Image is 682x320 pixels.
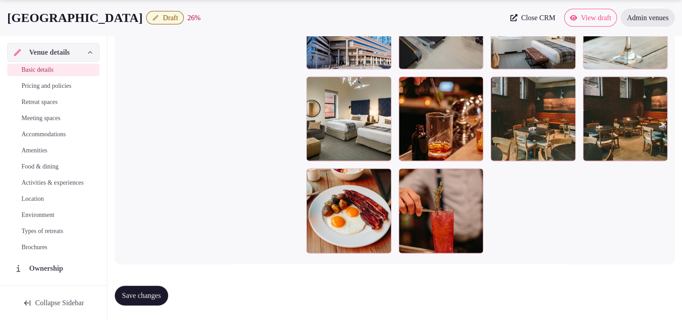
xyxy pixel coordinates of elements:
[35,298,84,307] span: Collapse Sidebar
[22,243,48,252] span: Brochures
[29,263,67,274] span: Ownership
[22,130,66,139] span: Accommodations
[621,9,675,27] a: Admin venues
[187,13,200,23] button: 26%
[521,13,555,22] span: Close CRM
[29,47,70,58] span: Venue details
[7,177,100,189] a: Activities & experiences
[7,112,100,125] a: Meeting spaces
[7,241,100,254] a: Brochures
[22,98,57,107] span: Retreat spaces
[146,11,184,25] button: Draft
[7,281,100,300] a: Administration
[187,13,200,23] div: 26 %
[7,9,143,26] h1: [GEOGRAPHIC_DATA]
[22,227,63,236] span: Types of retreats
[491,77,576,162] div: BOSFS_9584023365_P.jpg
[505,9,560,27] a: Close CRM
[115,286,168,306] button: Save changes
[399,169,484,254] div: BOSFS_9584032224_P.jpg
[22,195,44,203] span: Location
[7,225,100,238] a: Types of retreats
[306,77,391,162] div: BOSFS_6837876343_P.jpg
[7,144,100,157] a: Amenities
[22,65,53,74] span: Basic details
[583,77,668,162] div: BOSFS_9584023432_P.jpg
[22,146,48,155] span: Amenities
[7,193,100,205] a: Location
[122,291,161,300] span: Save changes
[7,259,100,278] a: Ownership
[22,178,83,187] span: Activities & experiences
[306,169,391,254] div: BOSFS_7282427658_P.jpg
[22,162,58,171] span: Food & dining
[7,64,100,76] a: Basic details
[7,160,100,173] a: Food & dining
[7,128,100,141] a: Accommodations
[22,211,54,220] span: Environment
[564,9,617,27] a: View draft
[581,13,611,22] span: View draft
[22,114,61,123] span: Meeting spaces
[399,77,484,162] div: BOSFS_9584032288_P.jpg
[22,82,71,91] span: Pricing and policies
[7,96,100,108] a: Retreat spaces
[7,293,100,313] button: Collapse Sidebar
[627,13,669,22] span: Admin venues
[163,13,178,22] span: Draft
[7,209,100,221] a: Environment
[7,80,100,92] a: Pricing and policies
